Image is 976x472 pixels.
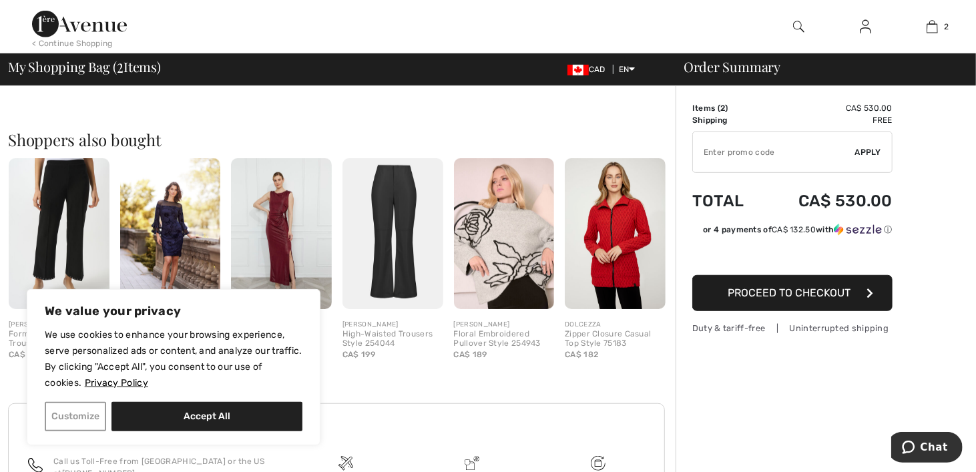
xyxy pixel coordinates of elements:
div: High-Waisted Trousers Style 254044 [342,330,443,348]
img: My Bag [927,19,938,35]
p: We value your privacy [45,303,302,319]
span: Apply [855,146,882,158]
button: Proceed to Checkout [692,275,893,311]
img: My Info [860,19,871,35]
iframe: PayPal-paypal [692,240,893,270]
td: Shipping [692,114,763,126]
td: CA$ 530.00 [763,102,893,114]
div: DOLCEZZA [565,320,666,330]
div: or 4 payments of with [703,224,893,236]
span: My Shopping Bag ( Items) [8,60,161,73]
div: [PERSON_NAME] [454,320,555,330]
span: 2 [945,21,949,33]
span: 2 [720,103,725,113]
img: Free shipping on orders over $99 [591,456,605,471]
div: Duty & tariff-free | Uninterrupted shipping [692,322,893,334]
span: CA$ 189 [454,350,487,359]
img: search the website [793,19,804,35]
img: Sezzle [834,224,882,236]
input: Promo code [693,132,855,172]
td: Items ( ) [692,102,763,114]
span: 2 [117,57,124,74]
div: We value your privacy [27,289,320,445]
td: CA$ 530.00 [763,178,893,224]
img: Zipper Closure Casual Top Style 75183 [565,158,666,309]
div: [PERSON_NAME] [342,320,443,330]
h3: Questions or Comments? [28,421,645,434]
span: CA$ 169 [9,350,42,359]
img: Canadian Dollar [567,65,589,75]
span: CA$ 199 [342,350,375,359]
a: 2 [899,19,965,35]
div: [PERSON_NAME] [9,320,109,330]
img: Formal Mid-Rise Trousers Style 253192 [9,158,109,309]
img: Floral Embroidered Pullover Style 254943 [454,158,555,309]
span: Proceed to Checkout [728,286,850,299]
span: EN [619,65,636,74]
img: High-Waisted Trousers Style 254044 [342,158,443,309]
div: Order Summary [668,60,968,73]
img: Maxi Bodycon Dress Style 259323 [231,158,332,309]
a: Sign In [849,19,882,35]
span: CA$ 182 [565,350,598,359]
button: Accept All [111,402,302,431]
a: Privacy Policy [84,377,149,389]
span: CA$ 132.50 [772,225,816,234]
td: Total [692,178,763,224]
div: < Continue Shopping [32,37,113,49]
p: We use cookies to enhance your browsing experience, serve personalized ads or content, and analyz... [45,327,302,391]
td: Free [763,114,893,126]
iframe: Opens a widget where you can chat to one of our agents [891,432,963,465]
span: CAD [567,65,611,74]
h2: Shoppers also bought [8,132,676,148]
div: or 4 payments ofCA$ 132.50withSezzle Click to learn more about Sezzle [692,224,893,240]
button: Customize [45,402,106,431]
div: Formal Mid-Rise Trousers Style 253192 [9,330,109,348]
img: 1ère Avenue [32,11,127,37]
img: Floral Ruffled Bodycon Dress Style 219221 [120,158,221,309]
img: Delivery is a breeze since we pay the duties! [465,456,479,471]
div: Zipper Closure Casual Top Style 75183 [565,330,666,348]
div: Floral Embroidered Pullover Style 254943 [454,330,555,348]
img: Free shipping on orders over $99 [338,456,353,471]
